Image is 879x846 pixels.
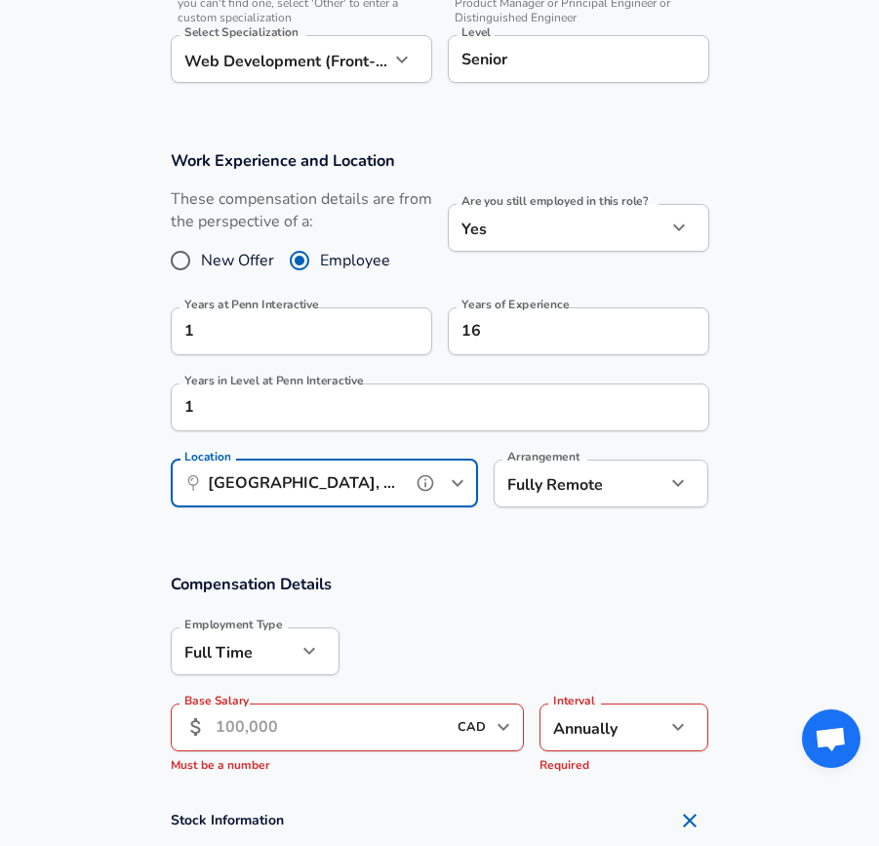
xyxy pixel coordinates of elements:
[171,307,389,355] input: 0
[457,44,700,74] input: L3
[171,627,297,675] div: Full Time
[452,712,491,743] input: USD
[184,375,364,386] label: Years in Level at Penn Interactive
[171,188,432,233] label: These compensation details are from the perspective of a:
[171,573,709,595] h3: Compensation Details
[507,451,579,463] label: Arrangement
[553,695,595,706] label: Interval
[539,704,665,751] div: Annually
[461,195,648,207] label: Are you still employed in this role?
[320,249,390,272] span: Employee
[184,695,249,706] label: Base Salary
[216,704,447,751] input: 100,000
[171,801,709,840] h4: Stock Information
[411,468,440,498] button: help
[670,801,709,840] button: Remove Section
[184,26,298,38] label: Select Specialization
[448,204,666,252] div: Yes
[539,757,589,773] span: Required
[494,460,637,507] div: Fully Remote
[184,619,283,630] label: Employment Type
[490,713,517,741] button: Open
[184,299,319,310] label: Years at Penn Interactive
[171,35,389,83] div: Web Development (Front-End)
[171,757,270,773] span: Must be a number
[444,469,471,497] button: Open
[184,451,230,463] label: Location
[461,299,569,310] label: Years of Experience
[802,709,860,768] div: Open chat
[201,249,274,272] span: New Offer
[171,383,666,431] input: 1
[461,26,491,38] label: Level
[171,149,709,172] h3: Work Experience and Location
[448,307,666,355] input: 7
